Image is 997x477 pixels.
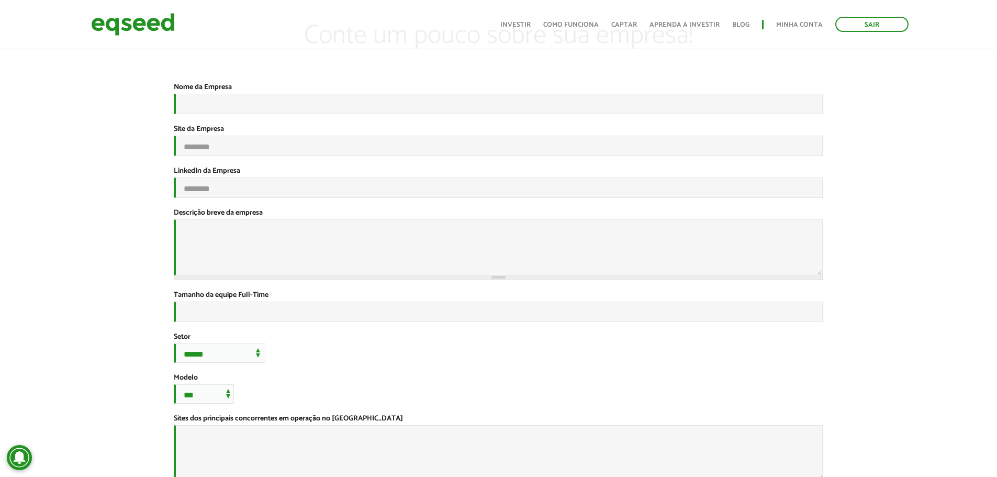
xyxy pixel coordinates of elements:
a: Investir [500,21,531,28]
a: Captar [611,21,637,28]
label: Modelo [174,374,198,382]
label: Site da Empresa [174,126,224,133]
label: LinkedIn da Empresa [174,168,240,175]
label: Nome da Empresa [174,84,232,91]
label: Setor [174,334,191,341]
label: Sites dos principais concorrentes em operação no [GEOGRAPHIC_DATA] [174,415,403,423]
a: Aprenda a investir [649,21,720,28]
label: Tamanho da equipe Full-Time [174,292,268,299]
a: Como funciona [543,21,599,28]
img: EqSeed [91,10,175,38]
label: Descrição breve da empresa [174,209,263,217]
a: Sair [835,17,909,32]
a: Minha conta [776,21,823,28]
a: Blog [732,21,749,28]
p: Conte um pouco sobre sua empresa! [206,20,790,83]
